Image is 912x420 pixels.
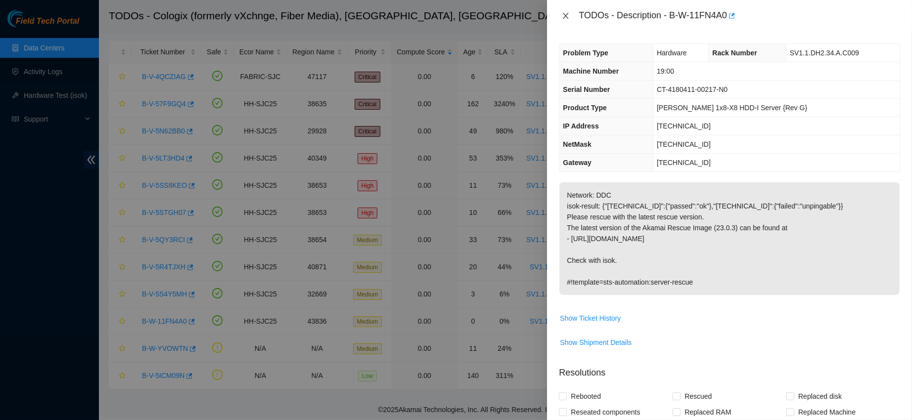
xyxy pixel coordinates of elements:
[560,337,632,348] span: Show Shipment Details
[560,313,621,324] span: Show Ticket History
[563,159,592,167] span: Gateway
[563,67,619,75] span: Machine Number
[559,182,900,295] p: Network: DDC isok-result: {"[TECHNICAL_ID]":{"passed":"ok"},"[TECHNICAL_ID]":{"failed":"unpingabl...
[657,67,674,75] span: 19:00
[559,11,573,21] button: Close
[794,388,846,404] span: Replaced disk
[790,49,859,57] span: SV1.1.DH2.34.A.C009
[579,8,900,24] div: TODOs - Description - B-W-11FN4A0
[563,85,610,93] span: Serial Number
[563,104,606,112] span: Product Type
[567,388,605,404] span: Rebooted
[712,49,757,57] span: Rack Number
[559,335,632,350] button: Show Shipment Details
[563,140,592,148] span: NetMask
[567,404,644,420] span: Reseated components
[657,49,687,57] span: Hardware
[681,404,735,420] span: Replaced RAM
[559,310,621,326] button: Show Ticket History
[657,122,711,130] span: [TECHNICAL_ID]
[563,49,608,57] span: Problem Type
[563,122,598,130] span: IP Address
[794,404,860,420] span: Replaced Machine
[657,85,728,93] span: CT-4180411-00217-N0
[681,388,716,404] span: Rescued
[657,104,807,112] span: [PERSON_NAME] 1x8-X8 HDD-I Server {Rev G}
[657,140,711,148] span: [TECHNICAL_ID]
[562,12,570,20] span: close
[657,159,711,167] span: [TECHNICAL_ID]
[559,358,900,379] p: Resolutions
